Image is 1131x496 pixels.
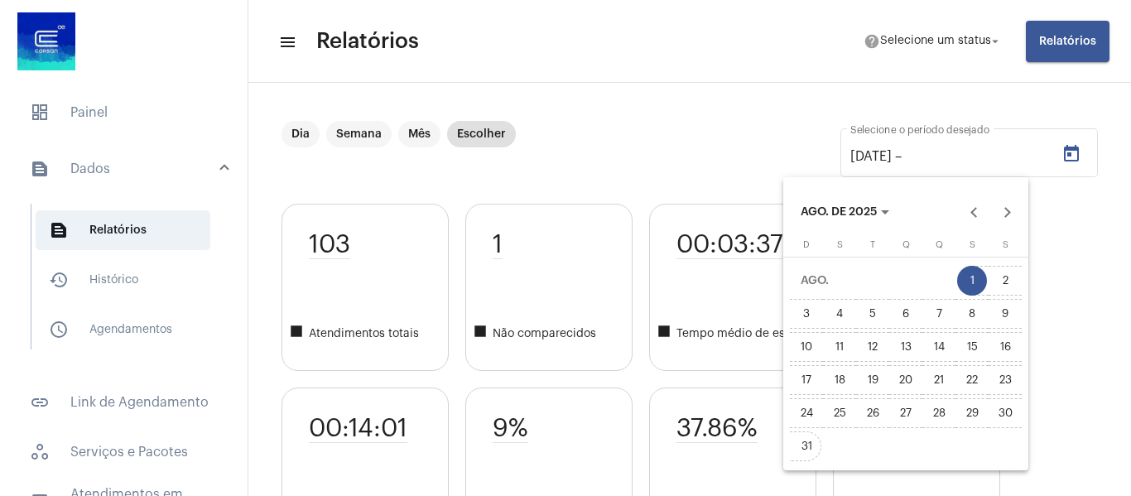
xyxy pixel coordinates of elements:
[856,397,889,430] button: 26 de agosto de 2025
[991,195,1024,229] button: Next month
[924,398,954,428] div: 28
[891,398,921,428] div: 27
[922,330,955,364] button: 14 de agosto de 2025
[787,195,902,229] button: Choose month and year
[823,397,856,430] button: 25 de agosto de 2025
[856,364,889,397] button: 19 de agosto de 2025
[957,332,987,362] div: 15
[955,297,989,330] button: 8 de agosto de 2025
[957,398,987,428] div: 29
[792,431,821,461] div: 31
[989,330,1022,364] button: 16 de agosto de 2025
[858,299,888,329] div: 5
[790,430,823,463] button: 31 de agosto de 2025
[889,364,922,397] button: 20 de agosto de 2025
[902,240,910,249] span: Q
[790,297,823,330] button: 3 de agosto de 2025
[924,365,954,395] div: 21
[955,397,989,430] button: 29 de agosto de 2025
[922,364,955,397] button: 21 de agosto de 2025
[837,240,843,249] span: S
[825,332,854,362] div: 11
[990,332,1020,362] div: 16
[858,332,888,362] div: 12
[891,365,921,395] div: 20
[1003,240,1008,249] span: S
[823,364,856,397] button: 18 de agosto de 2025
[792,398,821,428] div: 24
[790,330,823,364] button: 10 de agosto de 2025
[803,240,810,249] span: D
[989,297,1022,330] button: 9 de agosto de 2025
[823,330,856,364] button: 11 de agosto de 2025
[790,264,955,297] td: AGO.
[870,240,875,249] span: T
[924,332,954,362] div: 14
[957,365,987,395] div: 22
[891,299,921,329] div: 6
[889,330,922,364] button: 13 de agosto de 2025
[958,195,991,229] button: Previous month
[989,364,1022,397] button: 23 de agosto de 2025
[989,264,1022,297] button: 2 de agosto de 2025
[790,397,823,430] button: 24 de agosto de 2025
[823,297,856,330] button: 4 de agosto de 2025
[858,365,888,395] div: 19
[957,266,987,296] div: 1
[891,332,921,362] div: 13
[990,365,1020,395] div: 23
[856,297,889,330] button: 5 de agosto de 2025
[955,264,989,297] button: 1 de agosto de 2025
[792,299,821,329] div: 3
[990,398,1020,428] div: 30
[856,330,889,364] button: 12 de agosto de 2025
[955,330,989,364] button: 15 de agosto de 2025
[990,299,1020,329] div: 9
[936,240,943,249] span: Q
[801,206,877,218] span: AGO. DE 2025
[922,397,955,430] button: 28 de agosto de 2025
[825,299,854,329] div: 4
[858,398,888,428] div: 26
[790,364,823,397] button: 17 de agosto de 2025
[924,299,954,329] div: 7
[825,398,854,428] div: 25
[889,297,922,330] button: 6 de agosto de 2025
[792,365,821,395] div: 17
[792,332,821,362] div: 10
[889,397,922,430] button: 27 de agosto de 2025
[955,364,989,397] button: 22 de agosto de 2025
[922,297,955,330] button: 7 de agosto de 2025
[825,365,854,395] div: 18
[970,240,975,249] span: S
[990,266,1020,296] div: 2
[989,397,1022,430] button: 30 de agosto de 2025
[957,299,987,329] div: 8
